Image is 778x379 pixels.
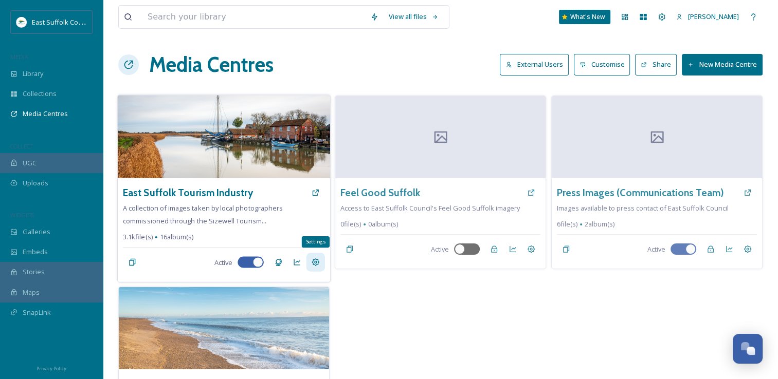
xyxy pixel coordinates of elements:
span: Images available to press contact of East Suffolk Council [557,203,729,213]
span: Active [647,244,665,254]
a: Customise [574,54,636,75]
span: Collections [23,89,57,99]
a: What's New [559,10,610,24]
a: [PERSON_NAME] [671,7,744,27]
img: DSC_8515.jpg [119,287,329,369]
img: ESC%20Logo.png [16,17,27,27]
a: External Users [500,54,574,75]
div: Settings [301,236,330,248]
span: 6 file(s) [557,219,577,229]
button: External Users [500,54,569,75]
span: UGC [23,158,37,168]
button: Share [635,54,677,75]
span: 2 album(s) [585,219,614,229]
h1: Media Centres [149,49,274,80]
a: Press Images (Communications Team) [557,185,724,200]
a: View all files [384,7,444,27]
span: MEDIA [10,53,28,61]
a: Feel Good Suffolk [340,185,420,200]
span: 16 album(s) [160,232,194,242]
span: Access to East Suffolk Council's Feel Good Suffolk imagery [340,203,520,213]
span: Stories [23,267,45,277]
span: COLLECT [10,142,32,150]
button: Customise [574,54,630,75]
span: Media Centres [23,109,68,119]
span: Privacy Policy [37,365,66,372]
a: Privacy Policy [37,362,66,374]
span: Library [23,69,43,79]
span: Embeds [23,247,48,257]
span: A collection of images taken by local photographers commissioned through the Sizewell Tourism... [123,203,283,225]
button: New Media Centre [682,54,763,75]
span: Maps [23,288,40,297]
span: Active [431,244,449,254]
input: Search your library [142,6,365,28]
span: Active [214,257,232,267]
span: WIDGETS [10,211,34,219]
span: 0 file(s) [340,219,361,229]
span: [PERSON_NAME] [688,12,739,21]
a: Settings [306,253,325,271]
a: East Suffolk Tourism Industry [123,185,252,200]
span: 0 album(s) [368,219,398,229]
span: East Suffolk Council [32,17,93,27]
img: DSC_8723.jpg [118,95,330,178]
span: SnapLink [23,308,51,317]
span: 3.1k file(s) [123,232,153,242]
span: Uploads [23,178,48,188]
span: Galleries [23,227,50,237]
button: Open Chat [733,334,763,364]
